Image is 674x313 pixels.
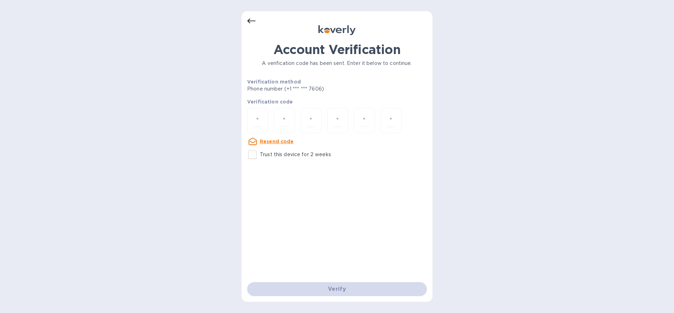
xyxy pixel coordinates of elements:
p: Verification code [247,98,427,105]
u: Resend code [260,139,294,144]
b: Verification method [247,79,301,85]
p: Phone number (+1 *** *** 7606) [247,85,378,93]
p: Trust this device for 2 weeks [260,151,331,158]
h1: Account Verification [247,42,427,57]
p: A verification code has been sent. Enter it below to continue. [247,60,427,67]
